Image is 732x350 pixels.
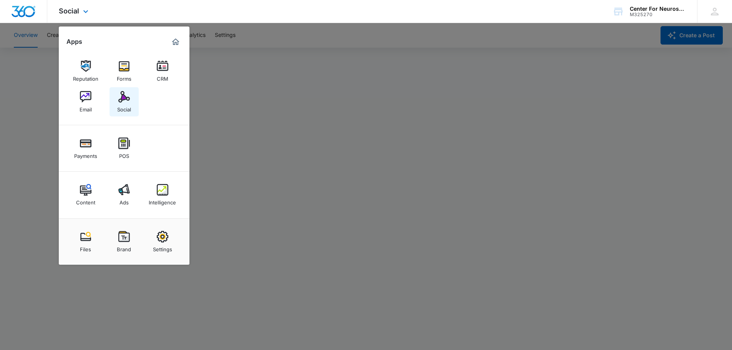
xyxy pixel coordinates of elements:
div: Settings [153,242,172,252]
a: Payments [71,134,100,163]
a: Ads [110,180,139,209]
div: Payments [74,149,97,159]
div: CRM [157,72,168,82]
a: Reputation [71,56,100,86]
div: account id [630,12,686,17]
div: Content [76,196,95,206]
a: Intelligence [148,180,177,209]
div: Reputation [73,72,98,82]
div: Social [117,103,131,113]
a: Brand [110,227,139,256]
a: Email [71,87,100,116]
a: Social [110,87,139,116]
div: POS [119,149,129,159]
div: account name [630,6,686,12]
h2: Apps [66,38,82,45]
div: Files [80,242,91,252]
div: Intelligence [149,196,176,206]
span: Social [59,7,79,15]
a: Marketing 360® Dashboard [169,36,182,48]
div: Ads [120,196,129,206]
a: Files [71,227,100,256]
div: Brand [117,242,131,252]
a: Forms [110,56,139,86]
div: Forms [117,72,131,82]
a: CRM [148,56,177,86]
a: POS [110,134,139,163]
a: Settings [148,227,177,256]
div: Email [80,103,92,113]
a: Content [71,180,100,209]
